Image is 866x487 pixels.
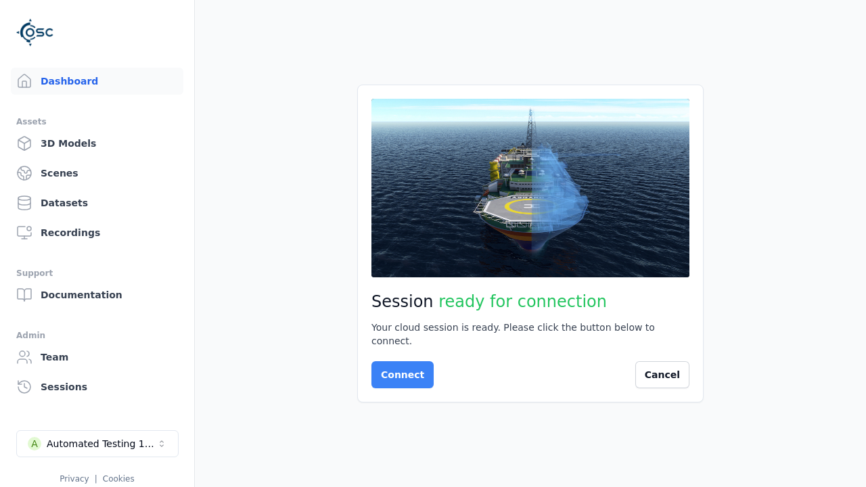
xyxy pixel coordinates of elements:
[11,219,183,246] a: Recordings
[11,189,183,216] a: Datasets
[16,327,178,344] div: Admin
[16,265,178,281] div: Support
[16,430,179,457] button: Select a workspace
[371,321,689,348] div: Your cloud session is ready. Please click the button below to connect.
[11,130,183,157] a: 3D Models
[103,474,135,484] a: Cookies
[438,292,607,311] span: ready for connection
[371,291,689,312] h2: Session
[11,373,183,400] a: Sessions
[16,14,54,51] img: Logo
[635,361,689,388] button: Cancel
[95,474,97,484] span: |
[28,437,41,450] div: A
[11,281,183,308] a: Documentation
[60,474,89,484] a: Privacy
[16,114,178,130] div: Assets
[11,68,183,95] a: Dashboard
[47,437,156,450] div: Automated Testing 1 - Playwright
[371,361,434,388] button: Connect
[11,344,183,371] a: Team
[11,160,183,187] a: Scenes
